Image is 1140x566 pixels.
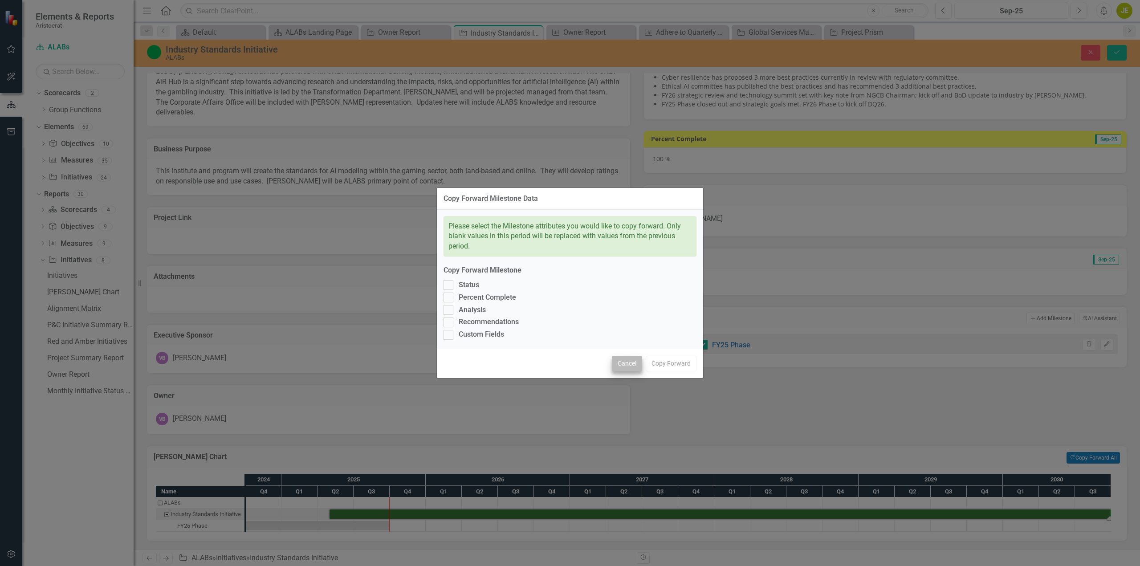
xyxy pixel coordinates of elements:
div: Please select the Milestone attributes you would like to copy forward. Only blank values in this ... [444,216,696,257]
div: Copy Forward Milestone Data [444,195,538,203]
div: Percent Complete [459,293,516,303]
div: Analysis [459,305,486,315]
div: Status [459,280,479,290]
button: Cancel [612,356,642,371]
div: Custom Fields [459,330,504,340]
div: Recommendations [459,317,519,327]
button: Copy Forward [646,356,696,371]
label: Copy Forward Milestone [444,265,696,276]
